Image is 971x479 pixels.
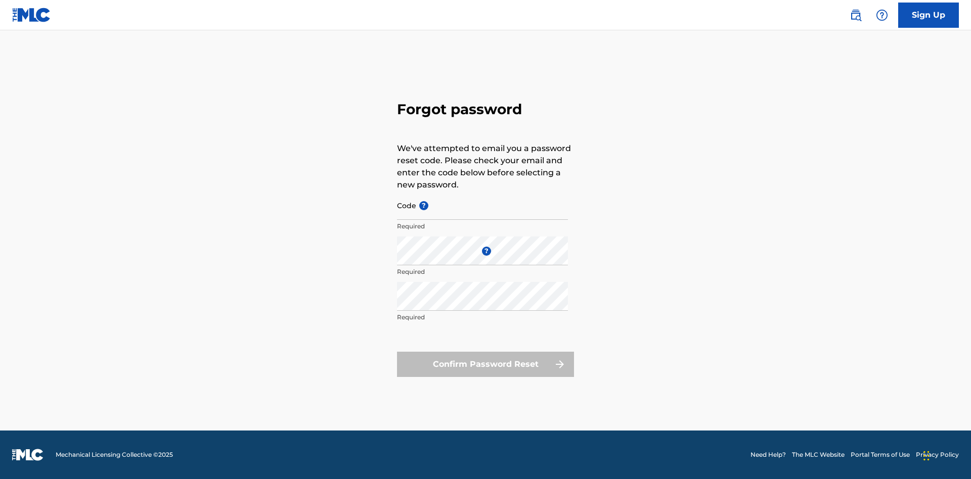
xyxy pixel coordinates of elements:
img: help [876,9,888,21]
span: ? [419,201,428,210]
p: We've attempted to email you a password reset code. Please check your email and enter the code be... [397,142,574,191]
img: MLC Logo [12,8,51,22]
img: search [850,9,862,21]
a: Portal Terms of Use [851,450,910,459]
p: Required [397,267,568,276]
img: logo [12,449,43,461]
p: Required [397,222,568,231]
div: Drag [923,441,930,471]
a: Need Help? [751,450,786,459]
h3: Forgot password [397,101,574,118]
span: ? [482,247,491,256]
iframe: Chat Widget [920,430,971,479]
p: Required [397,313,568,322]
div: Help [872,5,892,25]
a: Sign Up [898,3,959,28]
a: Public Search [846,5,866,25]
a: Privacy Policy [916,450,959,459]
a: The MLC Website [792,450,845,459]
span: Mechanical Licensing Collective © 2025 [56,450,173,459]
